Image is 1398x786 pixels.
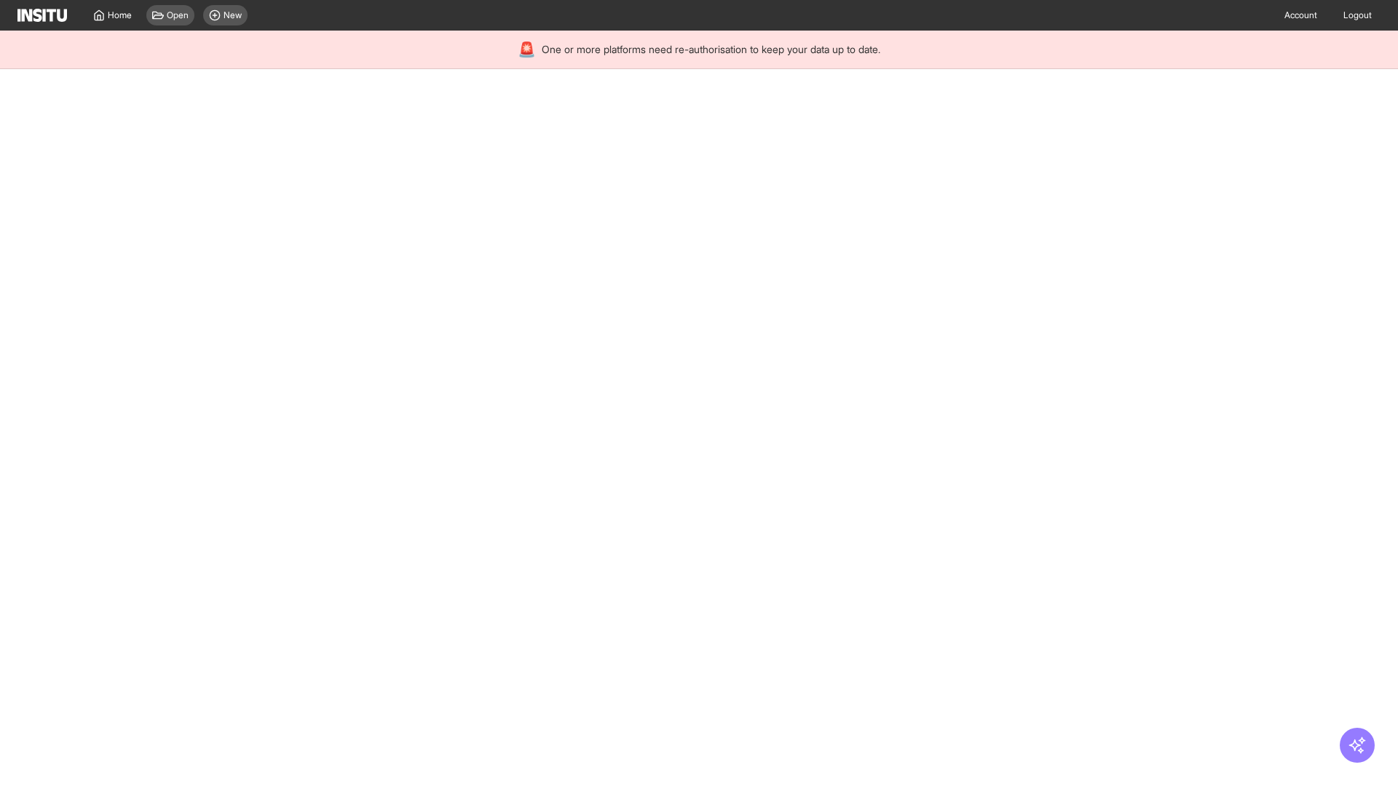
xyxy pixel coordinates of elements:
[542,42,880,57] span: One or more platforms need re-authorisation to keep your data up to date.
[224,9,242,21] span: New
[518,39,536,60] div: 🚨
[17,9,67,22] img: Logo
[167,9,189,21] span: Open
[108,9,132,21] span: Home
